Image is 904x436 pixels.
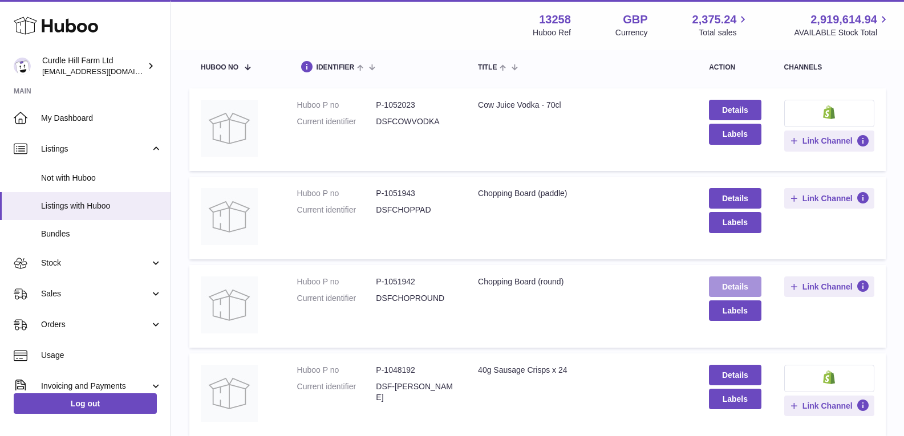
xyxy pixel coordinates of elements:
[14,58,31,75] img: internalAdmin-13258@internal.huboo.com
[201,188,258,245] img: Chopping Board (paddle)
[709,188,761,209] a: Details
[41,229,162,239] span: Bundles
[692,12,737,27] span: 2,375.24
[709,389,761,409] button: Labels
[376,188,455,199] dd: P-1051943
[41,258,150,268] span: Stock
[802,136,853,146] span: Link Channel
[41,173,162,184] span: Not with Huboo
[41,113,162,124] span: My Dashboard
[784,131,874,151] button: Link Channel
[297,381,376,403] dt: Current identifier
[297,100,376,111] dt: Huboo P no
[802,193,853,203] span: Link Channel
[623,12,647,27] strong: GBP
[784,276,874,297] button: Link Channel
[41,350,162,361] span: Usage
[376,116,455,127] dd: DSFCOWVODKA
[201,365,258,422] img: 40g Sausage Crisps x 24
[478,365,686,376] div: 40g Sausage Crisps x 24
[297,365,376,376] dt: Huboo P no
[794,12,890,38] a: 2,919,614.94 AVAILABLE Stock Total
[802,401,853,411] span: Link Channel
[41,381,150,392] span: Invoicing and Payments
[709,212,761,233] button: Labels
[794,27,890,38] span: AVAILABLE Stock Total
[709,300,761,321] button: Labels
[41,201,162,211] span: Listings with Huboo
[478,188,686,199] div: Chopping Board (paddle)
[297,205,376,215] dt: Current identifier
[802,282,853,292] span: Link Channel
[615,27,648,38] div: Currency
[692,12,750,38] a: 2,375.24 Total sales
[478,276,686,287] div: Chopping Board (round)
[297,188,376,199] dt: Huboo P no
[376,100,455,111] dd: P-1052023
[42,55,145,77] div: Curdle Hill Farm Ltd
[478,64,497,71] span: title
[41,288,150,299] span: Sales
[709,124,761,144] button: Labels
[478,100,686,111] div: Cow Juice Vodka - 70cl
[784,188,874,209] button: Link Channel
[41,319,150,330] span: Orders
[709,365,761,385] a: Details
[823,370,835,384] img: shopify-small.png
[709,64,761,71] div: action
[297,293,376,304] dt: Current identifier
[317,64,355,71] span: identifier
[42,67,168,76] span: [EMAIL_ADDRESS][DOMAIN_NAME]
[201,276,258,333] img: Chopping Board (round)
[539,12,571,27] strong: 13258
[41,144,150,154] span: Listings
[297,116,376,127] dt: Current identifier
[533,27,571,38] div: Huboo Ref
[810,12,877,27] span: 2,919,614.94
[823,105,835,119] img: shopify-small.png
[709,276,761,297] a: Details
[14,393,157,414] a: Log out
[376,293,455,304] dd: DSFCHOPROUND
[201,100,258,157] img: Cow Juice Vodka - 70cl
[376,276,455,287] dd: P-1051942
[376,381,455,403] dd: DSF-[PERSON_NAME]
[699,27,749,38] span: Total sales
[297,276,376,287] dt: Huboo P no
[709,100,761,120] a: Details
[201,64,238,71] span: Huboo no
[784,396,874,416] button: Link Channel
[784,64,874,71] div: channels
[376,365,455,376] dd: P-1048192
[376,205,455,215] dd: DSFCHOPPAD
